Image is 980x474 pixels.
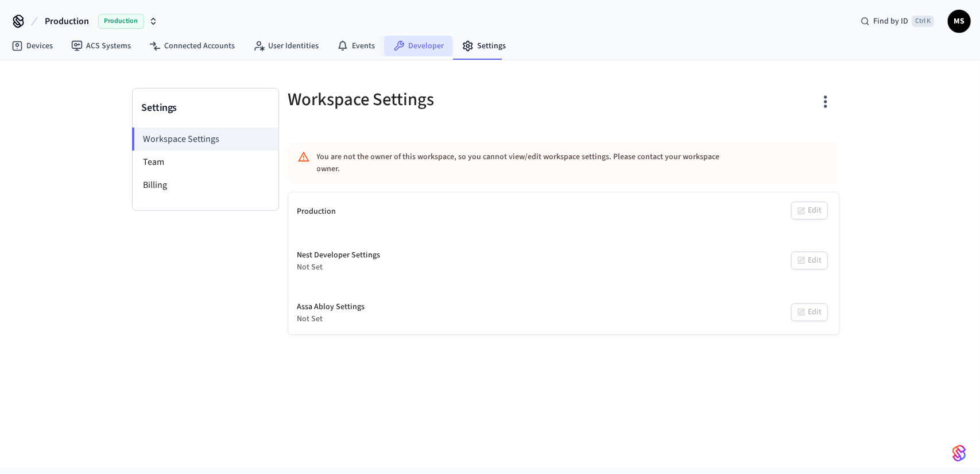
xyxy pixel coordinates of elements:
h5: Workspace Settings [288,88,557,111]
span: Production [45,14,89,28]
a: ACS Systems [62,36,140,56]
div: Nest Developer Settings [297,249,381,261]
div: Production [297,206,336,218]
div: Not Set [297,313,365,325]
div: You are not the owner of this workspace, so you cannot view/edit workspace settings. Please conta... [317,147,743,180]
span: Ctrl K [912,16,934,27]
a: Events [328,36,384,56]
a: Connected Accounts [140,36,244,56]
span: Production [98,14,144,29]
h3: Settings [142,100,269,116]
div: Find by IDCtrl K [851,11,943,32]
li: Workspace Settings [132,128,278,151]
li: Billing [133,174,278,196]
a: User Identities [244,36,328,56]
a: Settings [453,36,515,56]
img: SeamLogoGradient.69752ec5.svg [952,444,966,463]
a: Developer [384,36,453,56]
button: MS [948,10,971,33]
div: Assa Abloy Settings [297,301,365,313]
li: Team [133,151,278,174]
a: Devices [2,36,62,56]
span: Find by ID [873,16,908,27]
div: Not Set [297,261,381,273]
span: MS [949,11,970,32]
